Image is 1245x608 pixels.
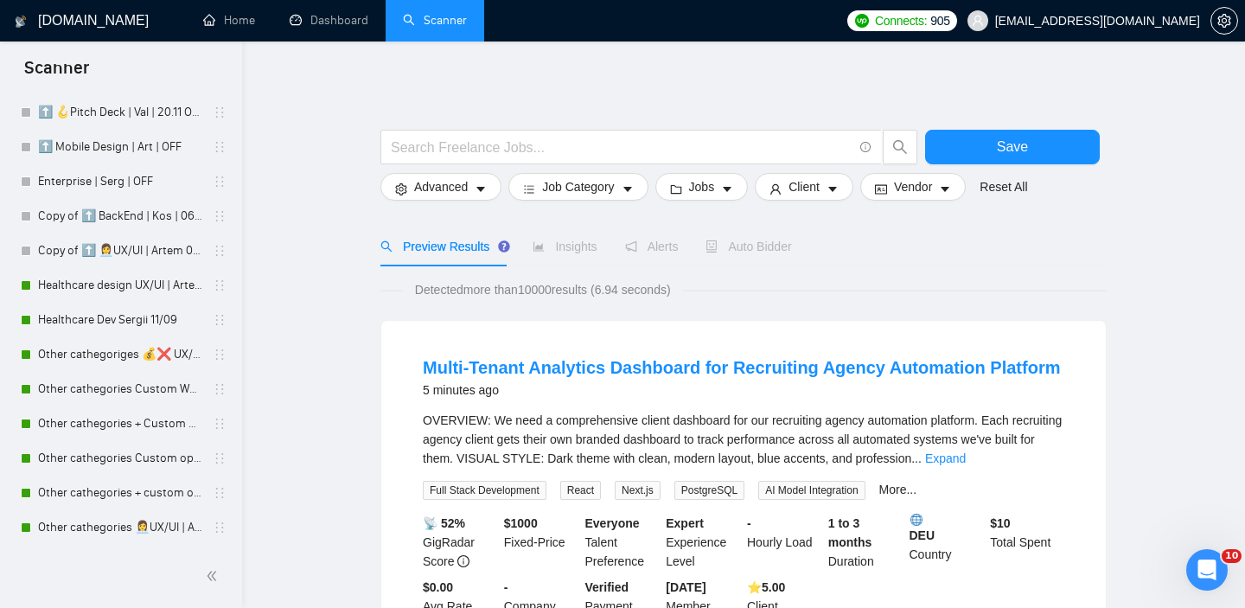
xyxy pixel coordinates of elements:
b: DEU [910,514,984,542]
button: barsJob Categorycaret-down [508,173,648,201]
span: Next.js [615,481,661,500]
span: OVERVIEW: We need a comprehensive client dashboard for our recruiting agency automation platform.... [423,413,1062,465]
a: Healthcare design UX/UI | Artem 11/09 [38,268,202,303]
span: search [380,240,393,253]
b: $ 10 [990,516,1010,530]
span: Preview Results [380,240,505,253]
a: Other cathegoriges 💰❌ UX/UI | Artem | 27.11 тимчасово вимкнула [38,337,202,372]
span: holder [213,209,227,223]
button: settingAdvancedcaret-down [380,173,501,201]
iframe: Intercom live chat [1186,549,1228,591]
span: holder [213,244,227,258]
span: info-circle [860,142,871,153]
span: 10 [1222,549,1242,563]
div: OVERVIEW: We need a comprehensive client dashboard for our recruiting agency automation platform.... [423,411,1064,468]
span: robot [705,240,718,253]
span: holder [213,348,227,362]
a: Copy of ⬆️ 👩‍💼UX/UI | Artem 06/05 changed start [38,234,202,268]
a: Multi-Tenant Analytics Dashboard for Recruiting Agency Automation Platform [423,358,1060,377]
div: Total Spent [986,514,1068,571]
a: Other cathegories Custom open🪝👩‍💼 Web Design | Artem 11/09 other start [38,441,202,476]
span: notification [625,240,637,253]
b: 1 to 3 months [828,516,872,549]
span: Save [997,136,1028,157]
span: Detected more than 10000 results (6.94 seconds) [403,280,683,299]
button: search [883,130,917,164]
div: 5 minutes ago [423,380,1060,400]
span: holder [213,140,227,154]
span: 905 [930,11,949,30]
span: Advanced [414,177,468,196]
span: holder [213,417,227,431]
span: folder [670,182,682,195]
span: idcard [875,182,887,195]
span: bars [523,182,535,195]
span: ... [911,451,922,465]
a: ⬆️ Mobile Design | Art | OFF [38,130,202,164]
a: Enterprise | Serg | OFF [38,164,202,199]
span: setting [1211,14,1237,28]
span: info-circle [457,555,469,567]
span: holder [213,486,227,500]
div: Hourly Load [744,514,825,571]
b: ⭐️ 5.00 [747,580,785,594]
b: - [504,580,508,594]
b: Verified [585,580,629,594]
b: 📡 52% [423,516,465,530]
span: Auto Bidder [705,240,791,253]
span: AI Model Integration [758,481,865,500]
span: PostgreSQL [674,481,744,500]
span: holder [213,175,227,189]
div: Talent Preference [582,514,663,571]
span: holder [213,106,227,119]
div: Tooltip anchor [496,239,512,254]
a: Healthcare Dev Sergii 11/09 [38,303,202,337]
span: caret-down [721,182,733,195]
span: holder [213,451,227,465]
a: searchScanner [403,13,467,28]
span: setting [395,182,407,195]
a: Other cathegories 👩‍💼UX/UI | Artem 06/05 changed start [38,510,202,545]
span: caret-down [939,182,951,195]
span: Full Stack Development [423,481,546,500]
span: caret-down [622,182,634,195]
a: ⬆️ 🪝Pitch Deck | Val | 20.11 OFF [38,95,202,130]
div: Country [906,514,987,571]
b: Expert [666,516,704,530]
button: idcardVendorcaret-down [860,173,966,201]
span: holder [213,278,227,292]
span: caret-down [475,182,487,195]
button: folderJobscaret-down [655,173,749,201]
span: Vendor [894,177,932,196]
a: Other cathegories + custom open 💰❌ Pitch Deck | Val | 12.06 16% view [38,476,202,510]
b: $0.00 [423,580,453,594]
span: double-left [206,567,223,585]
a: dashboardDashboard [290,13,368,28]
b: $ 1000 [504,516,538,530]
a: Other cathegories + Custom open🪝 Branding &Logo | Val | 15/05 added other end [38,406,202,441]
b: - [747,516,751,530]
a: Reset All [980,177,1027,196]
a: Expand [925,451,966,465]
span: area-chart [533,240,545,253]
span: Insights [533,240,597,253]
span: holder [213,521,227,534]
a: Copy of ⬆️ BackEnd | Kos | 06.05 [38,199,202,234]
button: userClientcaret-down [755,173,853,201]
a: More... [879,483,917,496]
div: Experience Level [662,514,744,571]
a: Other cathegories Custom Web Design | Val | 11.09 filters changed [38,372,202,406]
img: upwork-logo.png [855,14,869,28]
span: Jobs [689,177,715,196]
span: Connects: [875,11,927,30]
div: Fixed-Price [501,514,582,571]
span: holder [213,313,227,327]
span: user [972,15,984,27]
span: user [769,182,782,195]
span: Scanner [10,55,103,92]
button: setting [1210,7,1238,35]
b: [DATE] [666,580,705,594]
b: Everyone [585,516,640,530]
span: React [560,481,601,500]
input: Search Freelance Jobs... [391,137,852,158]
